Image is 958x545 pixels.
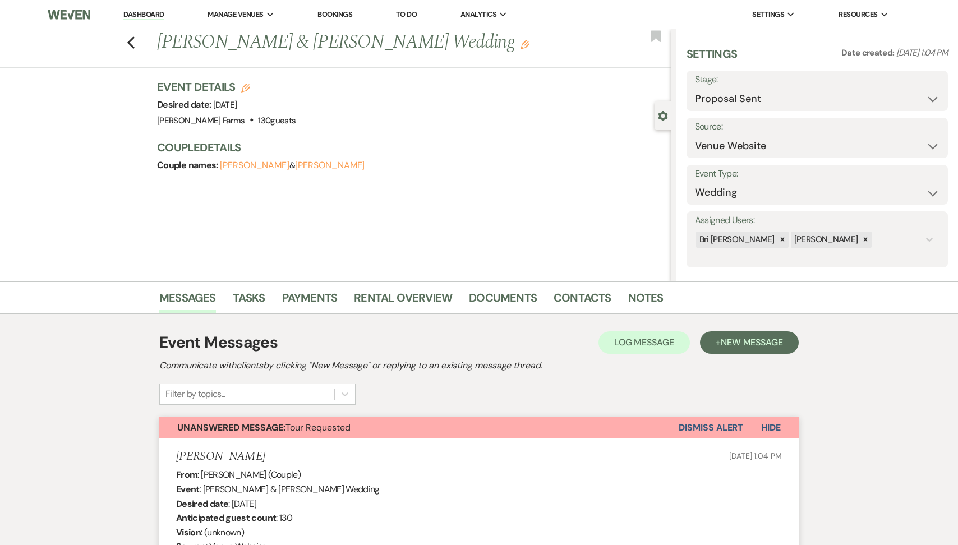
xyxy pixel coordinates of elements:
[176,526,201,538] b: Vision
[839,9,877,20] span: Resources
[396,10,417,19] a: To Do
[176,469,197,481] b: From
[258,115,296,126] span: 130 guests
[679,417,743,438] button: Dismiss Alert
[233,289,265,313] a: Tasks
[157,29,563,56] h1: [PERSON_NAME] & [PERSON_NAME] Wedding
[628,289,664,313] a: Notes
[176,483,200,495] b: Event
[695,166,939,182] label: Event Type:
[213,99,237,110] span: [DATE]
[220,161,289,170] button: [PERSON_NAME]
[700,331,799,354] button: +New Message
[48,3,90,26] img: Weven Logo
[791,232,860,248] div: [PERSON_NAME]
[695,213,939,229] label: Assigned Users:
[317,10,352,19] a: Bookings
[295,161,365,170] button: [PERSON_NAME]
[841,47,896,58] span: Date created:
[159,331,278,354] h1: Event Messages
[687,46,738,71] h3: Settings
[521,39,529,49] button: Edit
[177,422,285,433] strong: Unanswered Message:
[614,336,674,348] span: Log Message
[159,289,216,313] a: Messages
[123,10,164,20] a: Dashboard
[761,422,781,433] span: Hide
[658,110,668,121] button: Close lead details
[176,512,276,524] b: Anticipated guest count
[165,387,225,401] div: Filter by topics...
[157,140,660,155] h3: Couple Details
[743,417,799,438] button: Hide
[469,289,537,313] a: Documents
[177,422,351,433] span: Tour Requested
[176,450,265,464] h5: [PERSON_NAME]
[159,417,679,438] button: Unanswered Message:Tour Requested
[157,115,245,126] span: [PERSON_NAME] Farms
[354,289,452,313] a: Rental Overview
[752,9,784,20] span: Settings
[554,289,611,313] a: Contacts
[729,451,782,461] span: [DATE] 1:04 PM
[157,79,296,95] h3: Event Details
[721,336,783,348] span: New Message
[460,9,496,20] span: Analytics
[157,159,220,171] span: Couple names:
[896,47,948,58] span: [DATE] 1:04 PM
[220,160,365,171] span: &
[695,119,939,135] label: Source:
[282,289,338,313] a: Payments
[176,498,228,510] b: Desired date
[696,232,776,248] div: Bri [PERSON_NAME]
[159,359,799,372] h2: Communicate with clients by clicking "New Message" or replying to an existing message thread.
[598,331,690,354] button: Log Message
[157,99,213,110] span: Desired date:
[208,9,263,20] span: Manage Venues
[695,72,939,88] label: Stage:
